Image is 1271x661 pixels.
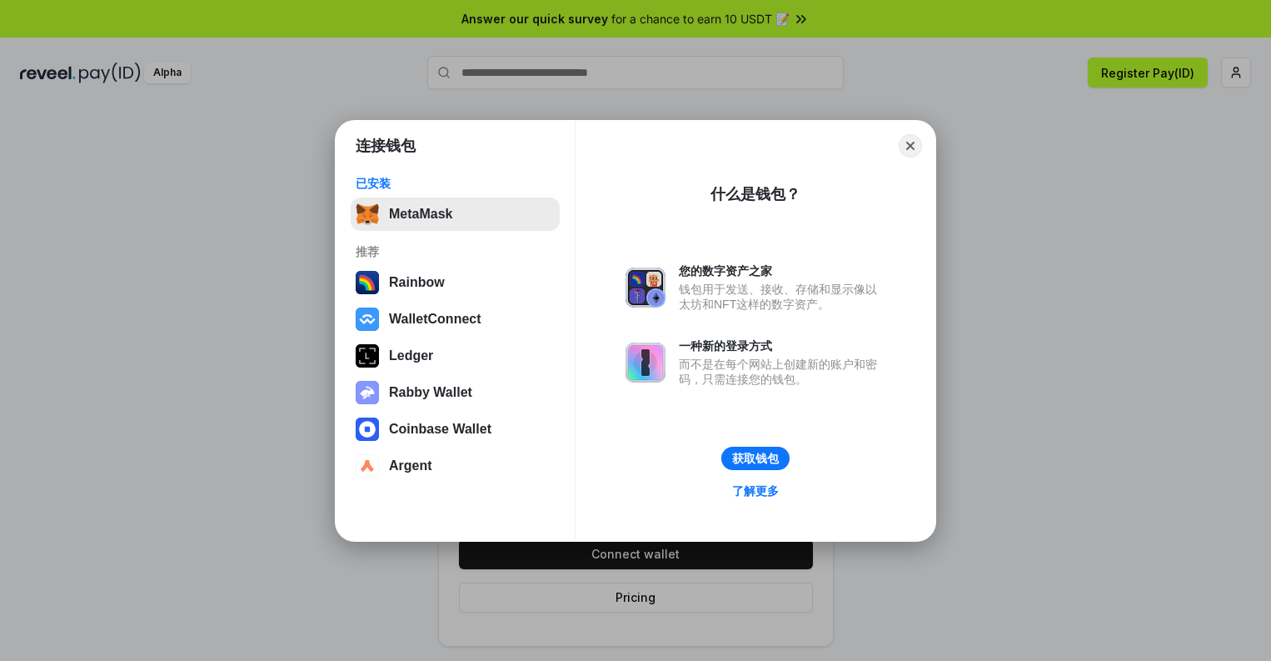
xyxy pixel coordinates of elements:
div: 什么是钱包？ [710,184,800,204]
div: 一种新的登录方式 [679,338,885,353]
div: 了解更多 [732,483,779,498]
div: Ledger [389,348,433,363]
img: svg+xml,%3Csvg%20xmlns%3D%22http%3A%2F%2Fwww.w3.org%2F2000%2Fsvg%22%20fill%3D%22none%22%20viewBox... [626,343,665,383]
button: WalletConnect [351,303,560,336]
div: MetaMask [389,207,452,222]
img: svg+xml,%3Csvg%20width%3D%2228%22%20height%3D%2228%22%20viewBox%3D%220%200%2028%2028%22%20fill%3D... [356,308,379,331]
div: Argent [389,458,432,473]
div: 而不是在每个网站上创建新的账户和密码，只需连接您的钱包。 [679,357,885,387]
div: 已安装 [356,176,555,191]
div: Coinbase Wallet [389,422,491,437]
button: MetaMask [351,198,560,231]
div: Rabby Wallet [389,385,472,400]
div: 您的数字资产之家 [679,263,885,278]
img: svg+xml,%3Csvg%20width%3D%2228%22%20height%3D%2228%22%20viewBox%3D%220%200%2028%2028%22%20fill%3D... [356,454,379,478]
button: Argent [351,449,560,483]
img: svg+xml,%3Csvg%20fill%3D%22none%22%20height%3D%2233%22%20viewBox%3D%220%200%2035%2033%22%20width%... [356,203,379,226]
button: Rainbow [351,266,560,299]
img: svg+xml,%3Csvg%20width%3D%2228%22%20height%3D%2228%22%20viewBox%3D%220%200%2028%2028%22%20fill%3D... [356,418,379,441]
div: 钱包用于发送、接收、存储和显示像以太坊和NFT这样的数字资产。 [679,282,885,312]
h1: 连接钱包 [356,136,416,156]
div: 获取钱包 [732,451,779,466]
div: WalletConnect [389,312,481,327]
button: Rabby Wallet [351,376,560,409]
button: Close [899,134,922,158]
img: svg+xml,%3Csvg%20xmlns%3D%22http%3A%2F%2Fwww.w3.org%2F2000%2Fsvg%22%20fill%3D%22none%22%20viewBox... [626,268,665,308]
img: svg+xml,%3Csvg%20xmlns%3D%22http%3A%2F%2Fwww.w3.org%2F2000%2Fsvg%22%20width%3D%2228%22%20height%3... [356,344,379,368]
div: Rainbow [389,275,445,290]
div: 推荐 [356,244,555,259]
img: svg+xml,%3Csvg%20xmlns%3D%22http%3A%2F%2Fwww.w3.org%2F2000%2Fsvg%22%20fill%3D%22none%22%20viewBox... [356,381,379,404]
button: 获取钱包 [721,447,790,470]
button: Ledger [351,339,560,373]
img: svg+xml,%3Csvg%20width%3D%22120%22%20height%3D%22120%22%20viewBox%3D%220%200%20120%20120%22%20fil... [356,271,379,294]
a: 了解更多 [722,480,789,502]
button: Coinbase Wallet [351,413,560,446]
